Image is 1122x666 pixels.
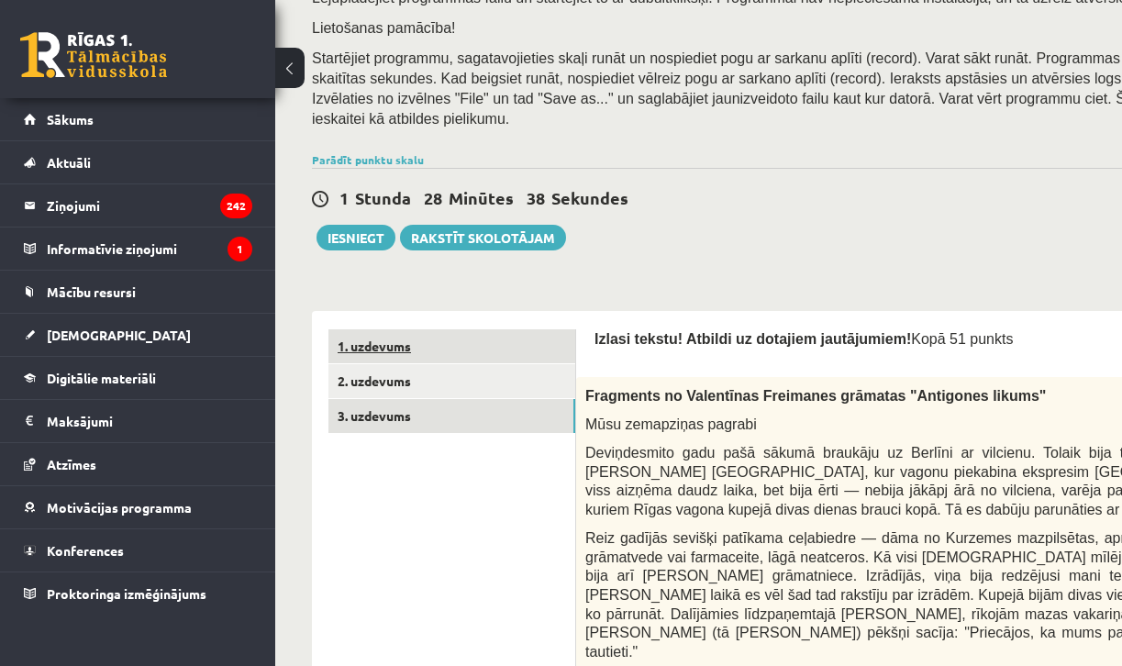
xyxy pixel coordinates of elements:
[312,20,456,36] span: Lietošanas pamācība!
[24,400,252,442] a: Maksājumi
[18,18,945,38] body: Визуальный текстовый редактор, wiswyg-editor-user-answer-47433803498540
[24,271,252,313] a: Mācību resursi
[24,98,252,140] a: Sākums
[317,225,395,250] button: Iesniegt
[328,399,575,433] a: 3. uzdevums
[47,111,94,128] span: Sākums
[47,283,136,300] span: Mācību resursi
[24,486,252,528] a: Motivācijas programma
[585,388,1046,404] span: Fragments no Valentīnas Freimanes grāmatas "Antigones likums"
[228,237,252,261] i: 1
[911,331,1013,347] span: Kopā 51 punkts
[20,32,167,78] a: Rīgas 1. Tālmācības vidusskola
[24,228,252,270] a: Informatīvie ziņojumi1
[328,364,575,398] a: 2. uzdevums
[18,18,945,38] body: Визуальный текстовый редактор, wiswyg-editor-user-answer-47433803936040
[47,184,252,227] legend: Ziņojumi
[47,327,191,343] span: [DEMOGRAPHIC_DATA]
[312,152,424,167] a: Parādīt punktu skalu
[24,314,252,356] a: [DEMOGRAPHIC_DATA]
[47,585,206,602] span: Proktoringa izmēģinājums
[24,443,252,485] a: Atzīmes
[328,329,575,363] a: 1. uzdevums
[47,499,192,516] span: Motivācijas programma
[220,194,252,218] i: 242
[47,228,252,270] legend: Informatīvie ziņojumi
[47,154,91,171] span: Aktuāli
[47,456,96,472] span: Atzīmes
[355,187,411,208] span: Stunda
[24,529,252,572] a: Konferences
[400,225,566,250] a: Rakstīt skolotājam
[18,18,945,38] body: Визуальный текстовый редактор, wiswyg-editor-user-answer-47433803747520
[24,357,252,399] a: Digitālie materiāli
[18,18,945,38] body: Визуальный текстовый редактор, wiswyg-editor-user-answer-47433803325560
[47,542,124,559] span: Konferences
[18,18,945,38] body: Визуальный текстовый редактор, wiswyg-editor-user-answer-47433803146820
[47,400,252,442] legend: Maksājumi
[18,18,945,38] body: Визуальный текстовый редактор, wiswyg-editor-user-answer-47433802934840
[47,370,156,386] span: Digitālie materiāli
[24,572,252,615] a: Proktoringa izmēģinājums
[527,187,545,208] span: 38
[551,187,628,208] span: Sekundes
[449,187,514,208] span: Minūtes
[339,187,349,208] span: 1
[24,184,252,227] a: Ziņojumi242
[424,187,442,208] span: 28
[585,416,757,432] span: Mūsu zemapziņas pagrabi
[594,331,911,347] span: Izlasi tekstu! Atbildi uz dotajiem jautājumiem!
[24,141,252,183] a: Aktuāli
